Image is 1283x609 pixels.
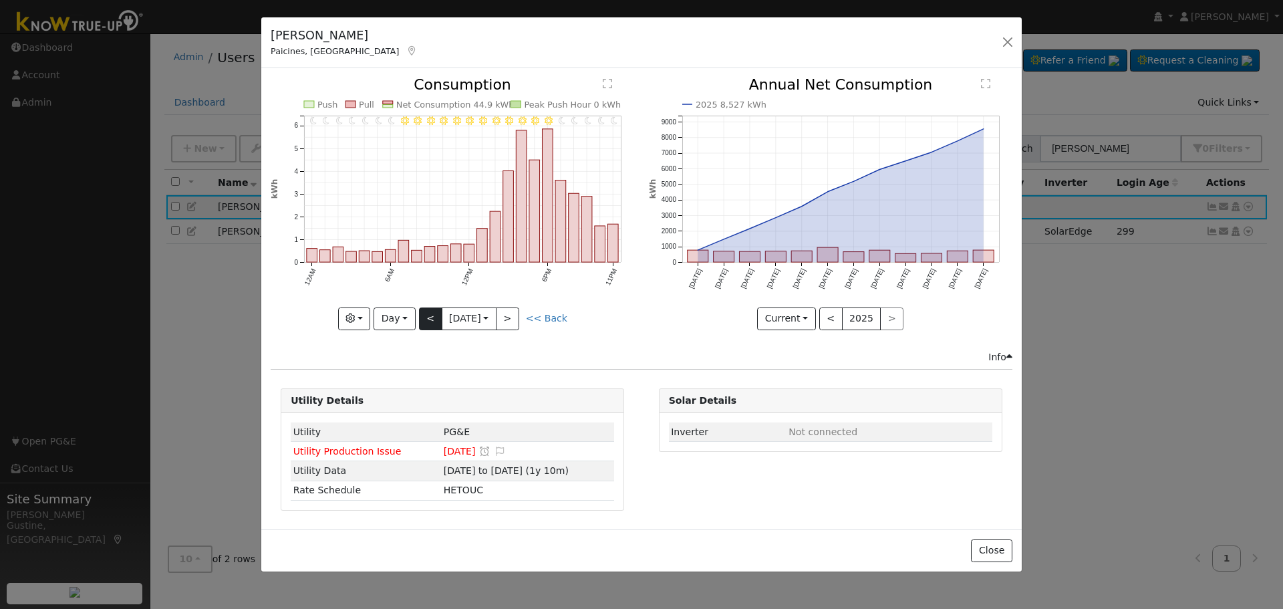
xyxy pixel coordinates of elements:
td: Rate Schedule [291,481,441,500]
rect: onclick="" [921,254,942,263]
a: Map [406,45,418,56]
text: 0 [672,259,676,266]
rect: onclick="" [372,252,383,263]
circle: onclick="" [747,226,752,231]
circle: onclick="" [721,237,726,242]
i: 9AM - Clear [427,116,435,124]
span: Paicines, [GEOGRAPHIC_DATA] [271,46,399,56]
i: 7AM - Clear [401,116,409,124]
circle: onclick="" [955,138,960,144]
text: 6 [295,122,299,130]
i: 10PM - Clear [598,116,605,124]
text: Net Consumption 44.9 kWh [396,100,515,110]
i: 6PM - Clear [545,116,553,124]
rect: onclick="" [503,171,514,263]
text: [DATE] [688,267,703,289]
rect: onclick="" [464,245,474,263]
text: [DATE] [947,267,962,289]
i: 5PM - Clear [532,116,540,124]
text: 1 [295,236,299,243]
button: < [419,308,442,330]
span: [DATE] [444,446,476,457]
text: [DATE] [921,267,936,289]
i: 8PM - Clear [572,116,579,124]
i: 1PM - Clear [479,116,487,124]
i: 7PM - Clear [559,116,565,124]
rect: onclick="" [490,212,501,263]
td: Utility Data [291,461,441,481]
rect: onclick="" [359,251,370,263]
text: 2000 [661,228,676,235]
rect: onclick="" [477,229,488,262]
text: 7000 [661,150,676,157]
rect: onclick="" [386,250,396,263]
i: 5AM - Clear [376,116,382,124]
div: Info [988,350,1012,364]
text: 5000 [661,180,676,188]
a: Snooze this issue [478,446,490,457]
i: 10AM - Clear [440,116,448,124]
a: << Back [526,313,567,324]
rect: onclick="" [517,130,527,262]
rect: onclick="" [555,180,566,263]
text: [DATE] [713,267,728,289]
rect: onclick="" [307,249,317,262]
rect: onclick="" [843,252,864,262]
i: 12AM - MostlyClear [310,116,317,124]
text: [DATE] [843,267,859,289]
button: Day [374,308,415,330]
rect: onclick="" [398,241,409,263]
circle: onclick="" [981,126,986,132]
button: > [496,308,519,330]
text: 6AM [384,267,396,283]
text:  [981,78,990,89]
i: 3AM - Clear [349,116,356,124]
rect: onclick="" [543,129,553,262]
rect: onclick="" [595,226,605,262]
text: kWh [270,179,279,199]
span: ID: null, authorized: None [789,427,857,437]
text: 2 [295,213,299,221]
text: 6000 [661,165,676,172]
text: [DATE] [765,267,780,289]
button: Close [971,539,1012,562]
rect: onclick="" [739,252,760,263]
text: Annual Net Consumption [748,76,932,93]
rect: onclick="" [713,251,734,262]
rect: onclick="" [569,194,579,263]
rect: onclick="" [817,248,838,263]
rect: onclick="" [608,225,619,263]
text: Pull [359,100,374,110]
rect: onclick="" [424,247,435,263]
rect: onclick="" [451,244,462,262]
text: Consumption [414,76,511,93]
i: 11PM - Clear [611,116,618,124]
rect: onclick="" [582,197,593,262]
text: 3 [295,191,299,198]
text: kWh [648,179,658,199]
i: 11AM - Clear [453,116,461,124]
text: 4 [295,168,299,175]
td: Utility [291,422,441,442]
text: 6PM [541,267,553,283]
rect: onclick="" [333,247,343,263]
td: Inverter [669,422,787,442]
text: 12AM [303,267,317,286]
button: [DATE] [442,308,496,330]
rect: onclick="" [869,251,890,263]
text: 1000 [661,243,676,251]
text: 2025 8,527 kWh [696,100,766,110]
rect: onclick="" [346,252,357,263]
text: 0 [295,259,299,266]
rect: onclick="" [895,254,915,263]
i: 3PM - Clear [506,116,514,124]
circle: onclick="" [929,150,934,155]
text: [DATE] [869,267,885,289]
circle: onclick="" [799,204,804,209]
text: [DATE] [791,267,807,289]
rect: onclick="" [791,251,812,263]
rect: onclick="" [320,250,331,262]
button: 2025 [842,308,881,330]
strong: Solar Details [669,395,736,406]
circle: onclick="" [695,248,700,253]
